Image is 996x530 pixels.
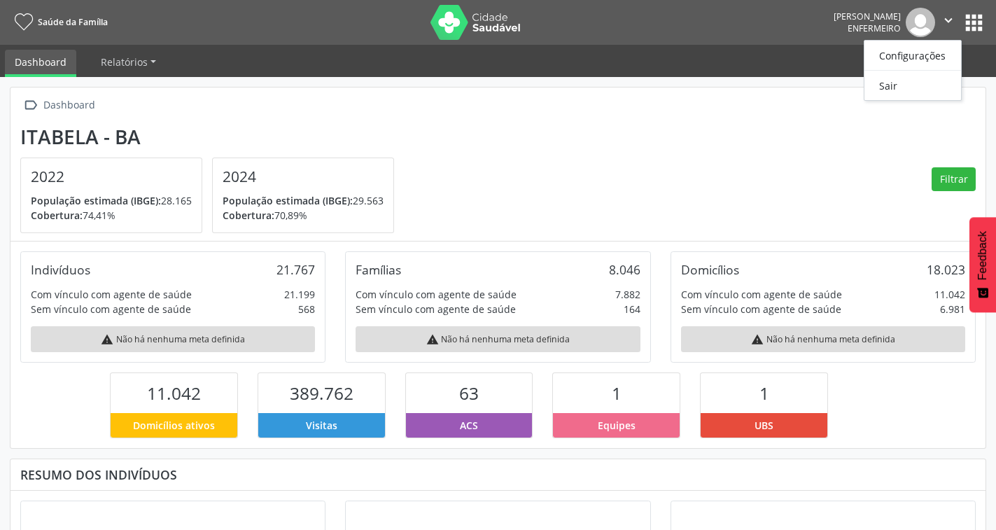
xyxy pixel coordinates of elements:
div: 21.199 [284,287,315,302]
p: 70,89% [223,208,384,223]
div: Indivíduos [31,262,90,277]
span: 63 [459,382,479,405]
div: 21.767 [276,262,315,277]
span: Visitas [306,418,337,433]
i: warning [101,333,113,346]
button: Filtrar [932,167,976,191]
div: 11.042 [934,287,965,302]
button: Feedback - Mostrar pesquisa [969,217,996,312]
a: Saúde da Família [10,11,108,34]
span: População estimada (IBGE): [223,194,353,207]
div: 6.981 [940,302,965,316]
span: Feedback [976,231,989,280]
div: Não há nenhuma meta definida [31,326,315,352]
span: Cobertura: [31,209,83,222]
div: 164 [624,302,640,316]
button: apps [962,11,986,35]
span: 1 [612,382,622,405]
i: warning [426,333,439,346]
div: Com vínculo com agente de saúde [681,287,842,302]
i: warning [751,333,764,346]
div: Itabela - BA [20,125,404,148]
div: Não há nenhuma meta definida [681,326,965,352]
span: ACS [460,418,478,433]
span: Relatórios [101,55,148,69]
span: 1 [759,382,769,405]
div: Não há nenhuma meta definida [356,326,640,352]
div: Com vínculo com agente de saúde [356,287,517,302]
div: 7.882 [615,287,640,302]
div: Sem vínculo com agente de saúde [681,302,841,316]
img: img [906,8,935,37]
div: Com vínculo com agente de saúde [31,287,192,302]
span: Saúde da Família [38,16,108,28]
div: Dashboard [41,95,97,116]
div: Resumo dos indivíduos [20,467,976,482]
p: 29.563 [223,193,384,208]
div: 8.046 [609,262,640,277]
span: 11.042 [147,382,201,405]
ul:  [864,40,962,101]
i:  [941,13,956,28]
span: Cobertura: [223,209,274,222]
div: Sem vínculo com agente de saúde [31,302,191,316]
a: Dashboard [5,50,76,77]
span: População estimada (IBGE): [31,194,161,207]
i:  [20,95,41,116]
span: Domicílios ativos [133,418,215,433]
div: 18.023 [927,262,965,277]
p: 28.165 [31,193,192,208]
p: 74,41% [31,208,192,223]
div: 568 [298,302,315,316]
span: 389.762 [290,382,353,405]
a: Relatórios [91,50,166,74]
div: [PERSON_NAME] [834,11,901,22]
div: Domicílios [681,262,739,277]
div: Famílias [356,262,401,277]
button:  [935,8,962,37]
span: Equipes [598,418,636,433]
a:  Dashboard [20,95,97,116]
h4: 2022 [31,168,192,186]
div: Sem vínculo com agente de saúde [356,302,516,316]
a: Configurações [864,46,961,65]
span: UBS [755,418,773,433]
h4: 2024 [223,168,384,186]
span: Enfermeiro [848,22,901,34]
a: Sair [864,76,961,95]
